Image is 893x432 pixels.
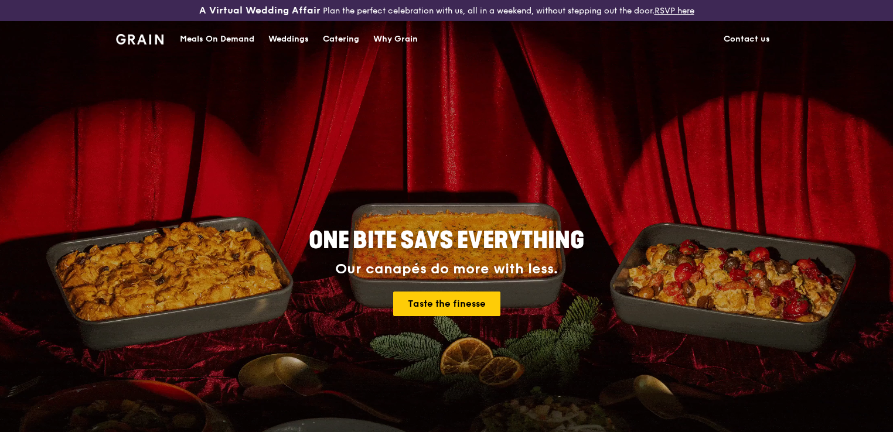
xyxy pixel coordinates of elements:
a: GrainGrain [116,20,163,56]
div: Weddings [268,22,309,57]
a: Contact us [717,22,777,57]
div: Our canapés do more with less. [236,261,657,277]
a: Taste the finesse [393,292,500,316]
span: ONE BITE SAYS EVERYTHING [309,227,584,255]
a: Catering [316,22,366,57]
a: Weddings [261,22,316,57]
h3: A Virtual Wedding Affair [199,5,321,16]
div: Plan the perfect celebration with us, all in a weekend, without stepping out the door. [149,5,744,16]
a: RSVP here [655,6,694,16]
img: Grain [116,34,163,44]
div: Catering [323,22,359,57]
div: Meals On Demand [180,22,254,57]
div: Why Grain [373,22,418,57]
a: Why Grain [366,22,425,57]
